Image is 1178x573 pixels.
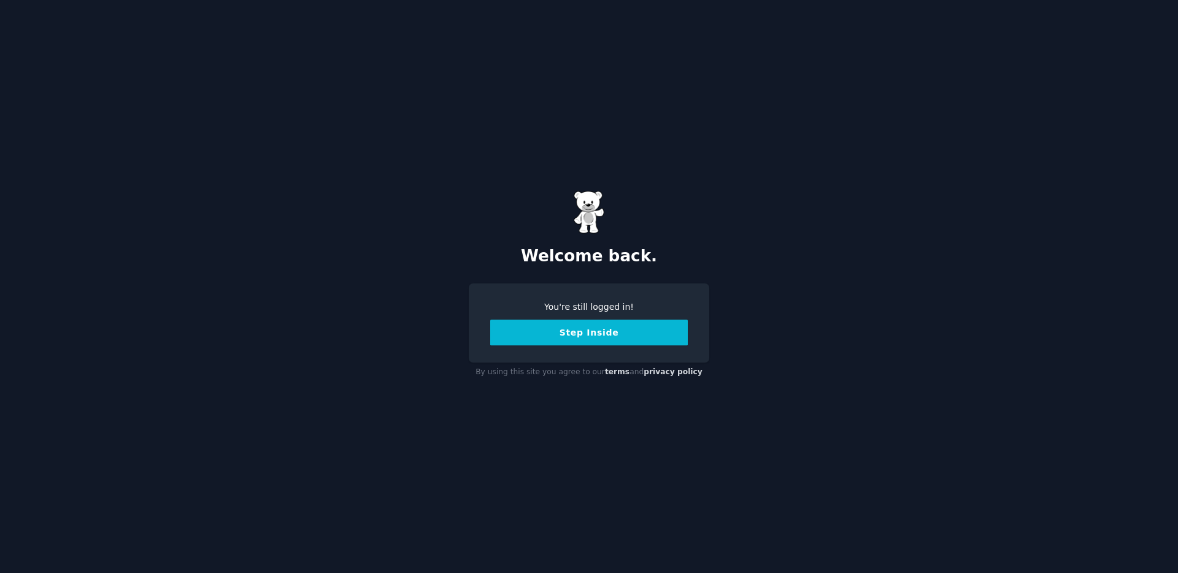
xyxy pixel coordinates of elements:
a: terms [605,367,629,376]
div: By using this site you agree to our and [469,363,709,382]
h2: Welcome back. [469,247,709,266]
img: Gummy Bear [574,191,604,234]
a: Step Inside [490,328,688,337]
button: Step Inside [490,320,688,345]
a: privacy policy [644,367,703,376]
div: You're still logged in! [490,301,688,313]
